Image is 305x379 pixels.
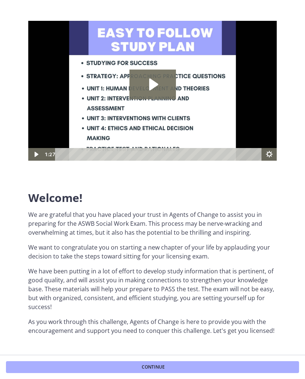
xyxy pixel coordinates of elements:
button: Continue [6,361,299,373]
button: Show settings menu [234,127,248,140]
div: Playbar [32,127,230,140]
p: We want to congratulate you on starting a new chapter of your life by applauding your decision to... [28,243,277,261]
span: Welcome! [28,190,83,205]
button: Play Video: c1o6hcmjueu5qasqsu00.mp4 [101,49,148,78]
p: We have been putting in a lot of effort to develop study information that is pertinent, of good q... [28,267,277,311]
p: As you work through this challenge, Agents of Change is here to provide you with the encouragemen... [28,317,277,335]
p: We are grateful that you have placed your trust in Agents of Change to assist you in preparing fo... [28,210,277,237]
span: Continue [142,364,165,370]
